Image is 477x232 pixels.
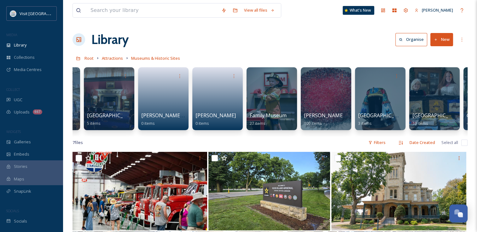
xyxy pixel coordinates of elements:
span: [PERSON_NAME] [195,112,236,119]
a: Museums & Historic Sites [131,54,180,62]
button: Open Chat [449,204,468,223]
span: 3 items [358,120,372,126]
span: MEDIA [6,32,17,37]
span: 109 items [304,120,322,126]
span: [PERSON_NAME][GEOGRAPHIC_DATA] [304,112,395,119]
span: Stories [14,163,27,169]
span: Uploads [14,109,30,115]
a: [GEOGRAPHIC_DATA]3 items [358,113,409,126]
img: Rock Island Arsenal.jpg [208,152,330,230]
div: Filters [365,136,389,149]
span: Maps [14,176,24,182]
a: Root [84,54,94,62]
a: [PERSON_NAME][GEOGRAPHIC_DATA]0 items [141,113,232,126]
div: 667 [33,109,42,114]
span: Family Museum [250,112,287,119]
span: 0 items [195,120,209,126]
span: UGC [14,97,22,103]
span: [GEOGRAPHIC_DATA] [87,112,138,119]
span: [GEOGRAPHIC_DATA] [358,112,409,119]
button: New [430,33,453,46]
span: Socials [14,218,27,224]
span: COLLECT [6,87,20,92]
a: [GEOGRAPHIC_DATA]5 items [87,113,138,126]
span: Attractions [102,55,123,61]
a: Organise [395,33,430,46]
span: [GEOGRAPHIC_DATA] [412,112,463,119]
span: WIDGETS [6,129,21,134]
span: Embeds [14,151,29,157]
img: Iowa 80 Trucking Museum.jpg [73,152,207,230]
a: [PERSON_NAME] [411,4,456,16]
span: [PERSON_NAME] [422,7,453,13]
span: 10 items [412,120,428,126]
span: Select all [441,140,458,146]
button: Organise [395,33,427,46]
span: Media Centres [14,67,42,73]
a: [PERSON_NAME]0 items [195,113,236,126]
div: Date Created [406,136,438,149]
span: Galleries [14,139,31,145]
span: 0 items [141,120,155,126]
img: QCCVB_VISIT_vert_logo_4c_tagline_122019.svg [10,10,16,17]
a: What's New [343,6,374,15]
span: 7 file s [73,140,83,146]
img: Quarters One.jpg [331,152,466,230]
span: Museums & Historic Sites [131,55,180,61]
span: 5 items [87,120,101,126]
span: Collections [14,54,35,60]
a: View all files [241,4,278,16]
span: 27 items [250,120,265,126]
span: SnapLink [14,188,31,194]
span: Library [14,42,26,48]
a: Library [91,30,129,49]
input: Search your library [87,3,218,17]
a: Attractions [102,54,123,62]
span: [PERSON_NAME][GEOGRAPHIC_DATA] [141,112,232,119]
a: [PERSON_NAME][GEOGRAPHIC_DATA]109 items [304,113,395,126]
a: [GEOGRAPHIC_DATA]10 items [412,113,463,126]
span: Visit [GEOGRAPHIC_DATA] [20,10,68,16]
a: Family Museum27 items [250,113,287,126]
span: SOCIALS [6,208,19,213]
span: Root [84,55,94,61]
